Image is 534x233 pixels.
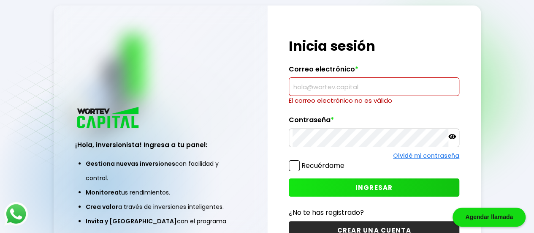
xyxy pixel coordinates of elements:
label: Recuérdame [301,161,344,170]
span: Gestiona nuevas inversiones [86,159,175,168]
h1: Inicia sesión [289,36,459,56]
span: INGRESAR [355,183,393,192]
div: Agendar llamada [453,208,526,227]
a: Olvidé mi contraseña [393,151,459,160]
li: tus rendimientos. [86,185,235,200]
li: a través de inversiones inteligentes. [86,200,235,214]
p: ¿No te has registrado? [289,207,459,218]
span: Crea valor [86,203,118,211]
button: INGRESAR [289,178,459,197]
label: Contraseña [289,116,459,129]
h3: ¡Hola, inversionista! Ingresa a tu panel: [75,140,246,150]
img: logo_wortev_capital [75,106,142,131]
span: Monitorea [86,188,119,197]
p: El correo electrónico no es válido [289,96,459,105]
span: Invita y [GEOGRAPHIC_DATA] [86,217,177,225]
input: hola@wortev.capital [293,78,455,96]
img: logos_whatsapp-icon.242b2217.svg [4,202,28,226]
li: con facilidad y control. [86,156,235,185]
label: Correo electrónico [289,65,459,78]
